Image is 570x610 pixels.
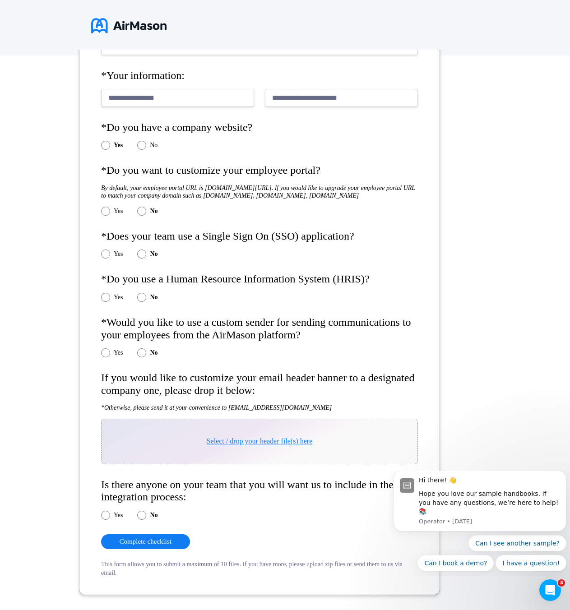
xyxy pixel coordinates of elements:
[114,250,123,258] label: Yes
[539,579,561,601] iframe: Intercom live chat
[114,208,123,215] label: Yes
[150,512,158,519] label: No
[207,437,313,445] span: Select / drop your header file(s) here
[150,349,158,356] label: No
[101,372,418,397] h4: If you would like to customize your email header banner to a designated company one, please drop ...
[101,184,418,199] h5: By default, your employee portal URL is [DOMAIN_NAME][URL]. If you would like to upgrade your emp...
[101,479,418,504] h4: Is there anyone on your team that you will want us to include in the integration process:
[114,294,123,301] label: Yes
[29,5,170,14] div: Hi there! 👋
[150,208,158,215] label: No
[101,69,418,82] h4: *Your information:
[29,5,170,45] div: Message content
[114,142,123,149] label: Yes
[4,64,177,100] div: Quick reply options
[101,561,403,576] span: This form allows you to submit a maximum of 10 files. If you have more, please upload zip files o...
[29,46,170,55] p: Message from Operator, sent 4w ago
[101,164,418,177] h4: *Do you want to customize your employee portal?
[91,14,167,37] img: logo
[150,142,158,149] label: No
[28,84,104,100] button: Quick reply: Can I book a demo?
[114,512,123,519] label: Yes
[79,64,177,80] button: Quick reply: Can I see another sample?
[101,534,190,549] button: Complete checklist
[150,294,158,301] label: No
[114,349,123,356] label: Yes
[101,121,418,134] h4: *Do you have a company website?
[106,84,177,100] button: Quick reply: I have a question!
[101,230,418,243] h4: *Does your team use a Single Sign On (SSO) application?
[150,250,158,258] label: No
[101,273,418,286] h4: *Do you use a Human Resource Information System (HRIS)?
[389,471,570,577] iframe: Intercom notifications message
[29,18,170,45] div: Hope you love our sample handbooks. If you have any questions, we’re here to help! 📚
[10,7,25,22] img: Profile image for Operator
[558,579,565,587] span: 3
[101,316,418,341] h4: *Would you like to use a custom sender for sending communications to your employees from the AirM...
[101,404,418,411] h5: *Otherwise, please send it at your convenience to [EMAIL_ADDRESS][DOMAIN_NAME]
